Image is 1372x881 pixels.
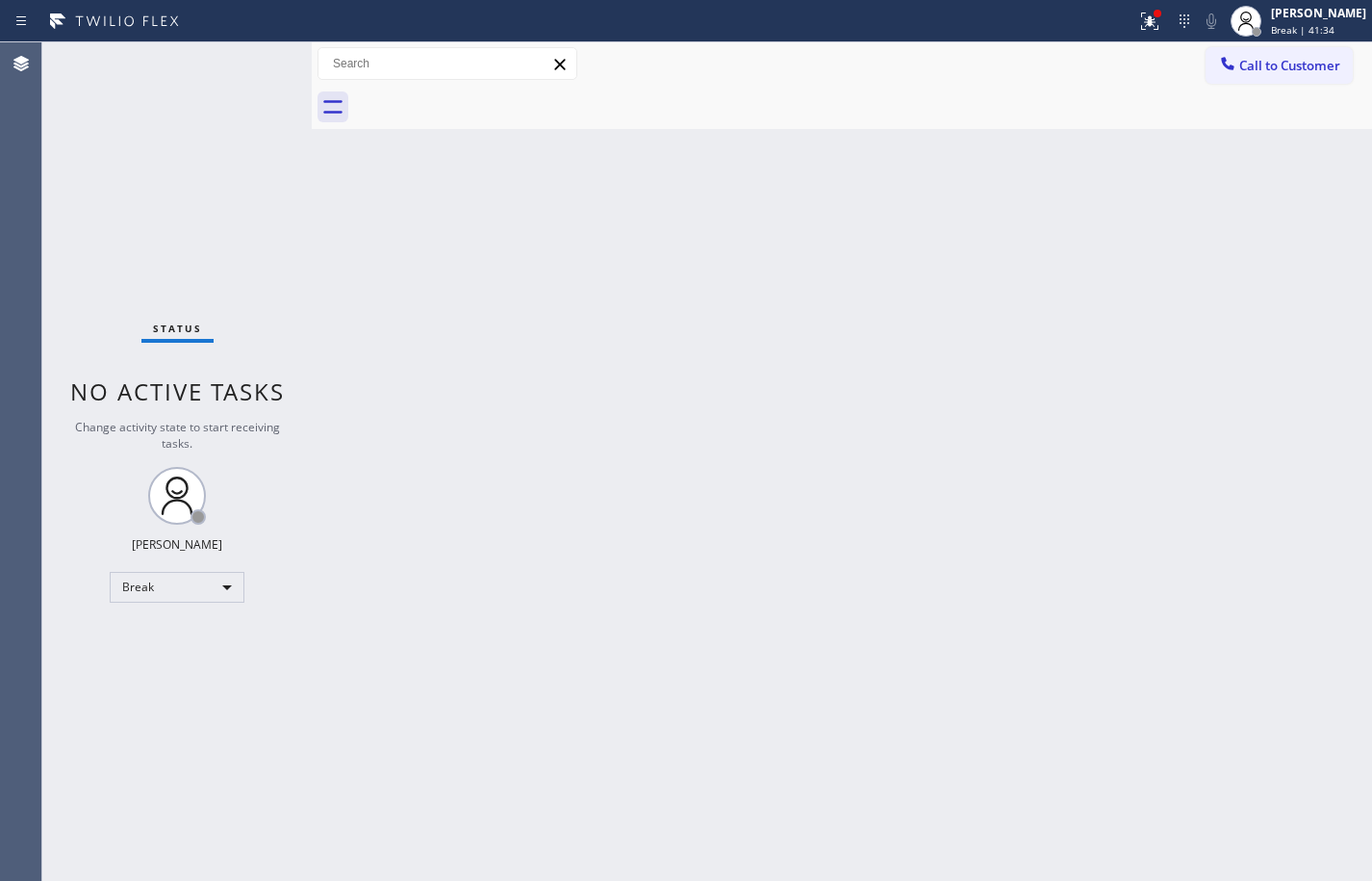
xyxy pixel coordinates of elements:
button: Mute [1198,8,1225,35]
input: Search [318,48,576,79]
div: [PERSON_NAME] [132,536,222,553]
span: Change activity state to start receiving tasks. [75,419,280,452]
div: [PERSON_NAME] [1271,5,1366,21]
span: Call to Customer [1239,57,1340,74]
button: Call to Customer [1206,47,1353,84]
span: Status [153,322,202,335]
span: Break | 41:34 [1271,23,1334,37]
span: No active tasks [70,376,285,407]
div: Break [110,572,244,603]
